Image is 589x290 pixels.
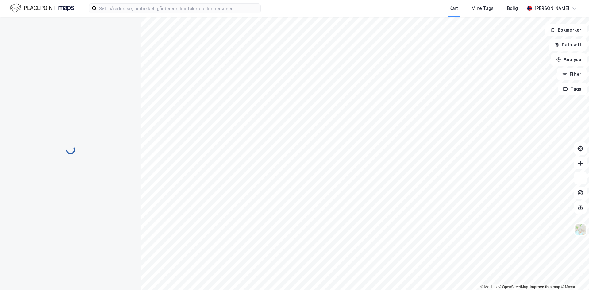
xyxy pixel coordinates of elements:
button: Tags [558,83,587,95]
button: Filter [557,68,587,80]
div: [PERSON_NAME] [534,5,569,12]
a: Mapbox [480,285,497,289]
div: Kart [449,5,458,12]
a: Improve this map [530,285,560,289]
div: Mine Tags [472,5,494,12]
iframe: Chat Widget [558,261,589,290]
a: OpenStreetMap [499,285,528,289]
img: logo.f888ab2527a4732fd821a326f86c7f29.svg [10,3,74,14]
div: Bolig [507,5,518,12]
input: Søk på adresse, matrikkel, gårdeiere, leietakere eller personer [97,4,260,13]
img: spinner.a6d8c91a73a9ac5275cf975e30b51cfb.svg [66,145,75,155]
img: Z [575,224,586,235]
button: Analyse [551,53,587,66]
div: Kontrollprogram for chat [558,261,589,290]
button: Datasett [549,39,587,51]
button: Bokmerker [545,24,587,36]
